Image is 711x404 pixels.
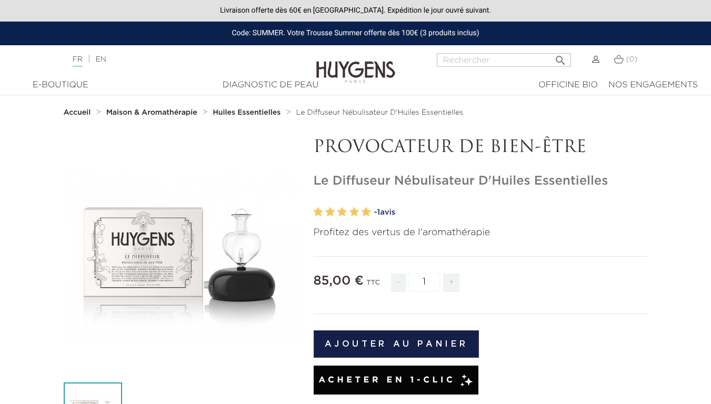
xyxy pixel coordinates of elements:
div: Nos engagements [608,79,698,92]
strong: Accueil [64,109,91,116]
div: E-Boutique [13,79,108,92]
a: FR [73,56,83,67]
span: (0) [626,56,637,63]
a: Diagnostic de peau [113,79,428,92]
label: 5 [362,205,371,220]
p: PROVOCATEUR DE BIEN-ÊTRE [314,138,648,158]
h1: Le Diffuseur Nébulisateur D'Huiles Essentielles [314,174,648,189]
span: 1 [377,208,380,216]
p: Profitez des vertus de l'aromathérapie [314,226,648,240]
a: Accueil [64,108,93,117]
a: -1avis [374,205,648,220]
a: Maison & Aromathérapie [106,108,200,117]
img: Huygens [316,44,395,85]
a: EN [95,56,106,63]
div: TTC [366,271,380,300]
i:  [554,51,567,64]
span: - [391,274,406,292]
input: Rechercher [437,53,571,67]
span: 85,00 € [314,275,364,287]
label: 1 [314,205,323,220]
label: 3 [337,205,347,220]
a: Le Diffuseur Nébulisateur D'Huiles Essentielles [296,108,463,117]
div: Diagnostic de peau [118,79,423,92]
div: Officine Bio [538,79,598,92]
input: Quantité [408,273,440,291]
button:  [551,50,570,64]
strong: Huiles Essentielles [213,109,281,116]
button: Ajouter au panier [314,330,479,358]
strong: Maison & Aromathérapie [106,109,197,116]
div: | [67,53,288,66]
span: Le Diffuseur Nébulisateur D'Huiles Essentielles [296,109,463,116]
span: + [443,274,460,292]
a: Huiles Essentielles [213,108,283,117]
label: 2 [325,205,335,220]
label: 4 [349,205,359,220]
